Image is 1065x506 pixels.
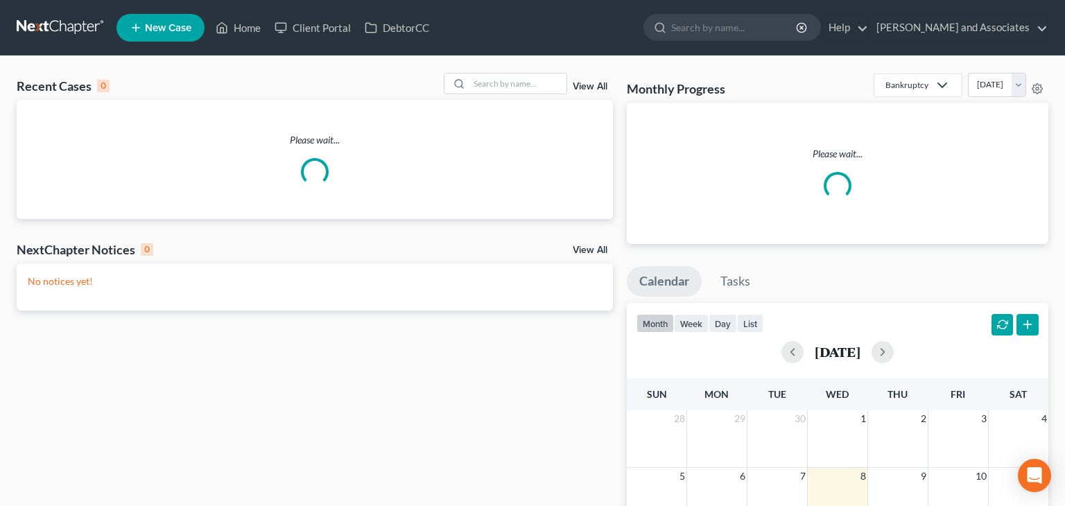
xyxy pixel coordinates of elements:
[637,314,674,333] button: month
[638,147,1037,161] p: Please wait...
[869,15,1048,40] a: [PERSON_NAME] and Associates
[469,73,566,94] input: Search by name...
[859,410,867,427] span: 1
[141,243,153,256] div: 0
[768,388,786,400] span: Tue
[1010,388,1027,400] span: Sat
[887,388,908,400] span: Thu
[919,468,928,485] span: 9
[573,245,607,255] a: View All
[737,314,763,333] button: list
[799,468,807,485] span: 7
[738,468,747,485] span: 6
[822,15,868,40] a: Help
[647,388,667,400] span: Sun
[951,388,965,400] span: Fri
[268,15,358,40] a: Client Portal
[708,266,763,297] a: Tasks
[673,410,686,427] span: 28
[145,23,191,33] span: New Case
[17,78,110,94] div: Recent Cases
[974,468,988,485] span: 10
[793,410,807,427] span: 30
[358,15,436,40] a: DebtorCC
[209,15,268,40] a: Home
[573,82,607,91] a: View All
[980,410,988,427] span: 3
[17,241,153,258] div: NextChapter Notices
[733,410,747,427] span: 29
[815,344,860,359] h2: [DATE]
[859,468,867,485] span: 8
[704,388,729,400] span: Mon
[17,133,613,147] p: Please wait...
[627,80,725,97] h3: Monthly Progress
[1018,459,1051,492] div: Open Intercom Messenger
[919,410,928,427] span: 2
[28,274,602,288] p: No notices yet!
[885,79,928,91] div: Bankruptcy
[97,80,110,92] div: 0
[1040,410,1048,427] span: 4
[826,388,849,400] span: Wed
[627,266,702,297] a: Calendar
[709,314,737,333] button: day
[671,15,798,40] input: Search by name...
[674,314,709,333] button: week
[678,468,686,485] span: 5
